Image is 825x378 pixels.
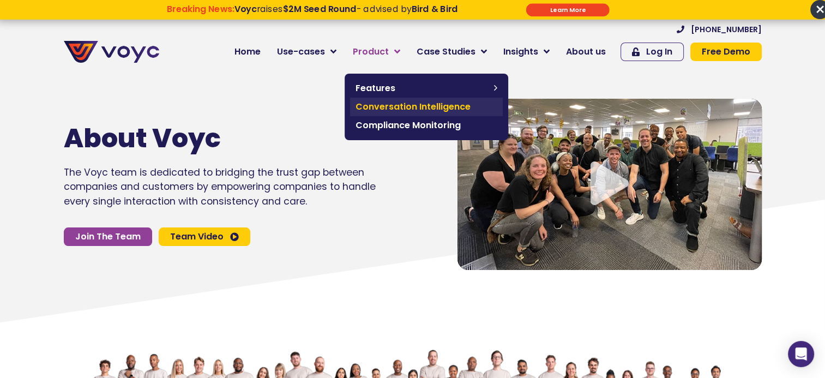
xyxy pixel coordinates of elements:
span: Conversation Intelligence [356,100,497,113]
h1: About Voyc [64,123,343,154]
span: Join The Team [75,232,141,241]
span: Log In [646,47,672,56]
span: Team Video [170,232,224,241]
span: Home [234,45,261,58]
strong: Breaking News: [166,3,234,15]
span: Compliance Monitoring [356,119,497,132]
a: Join The Team [64,227,152,246]
strong: Bird & Bird [411,3,457,15]
a: Case Studies [408,41,495,63]
span: [PHONE_NUMBER] [691,26,762,33]
div: Submit [526,3,609,16]
p: The Voyc team is dedicated to bridging the trust gap between companies and customers by empowerin... [64,165,376,208]
span: raises - advised by [234,3,457,15]
div: Open Intercom Messenger [788,341,814,367]
strong: Voyc [234,3,256,15]
a: Product [345,41,408,63]
span: Product [353,45,389,58]
span: About us [566,45,606,58]
a: Use-cases [269,41,345,63]
a: Home [226,41,269,63]
strong: $2M Seed Round [283,3,356,15]
a: Team Video [159,227,250,246]
a: Conversation Intelligence [350,98,503,116]
span: Features [356,82,489,95]
a: Compliance Monitoring [350,116,503,135]
a: Insights [495,41,558,63]
a: Free Demo [690,43,762,61]
span: Use-cases [277,45,325,58]
a: Features [350,79,503,98]
a: About us [558,41,614,63]
span: Case Studies [417,45,475,58]
div: Video play button [588,161,631,207]
span: Free Demo [702,47,750,56]
a: Log In [621,43,684,61]
a: [PHONE_NUMBER] [677,26,762,33]
span: Insights [503,45,538,58]
div: Breaking News: Voyc raises $2M Seed Round - advised by Bird & Bird [122,4,501,25]
img: voyc-full-logo [64,41,159,63]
